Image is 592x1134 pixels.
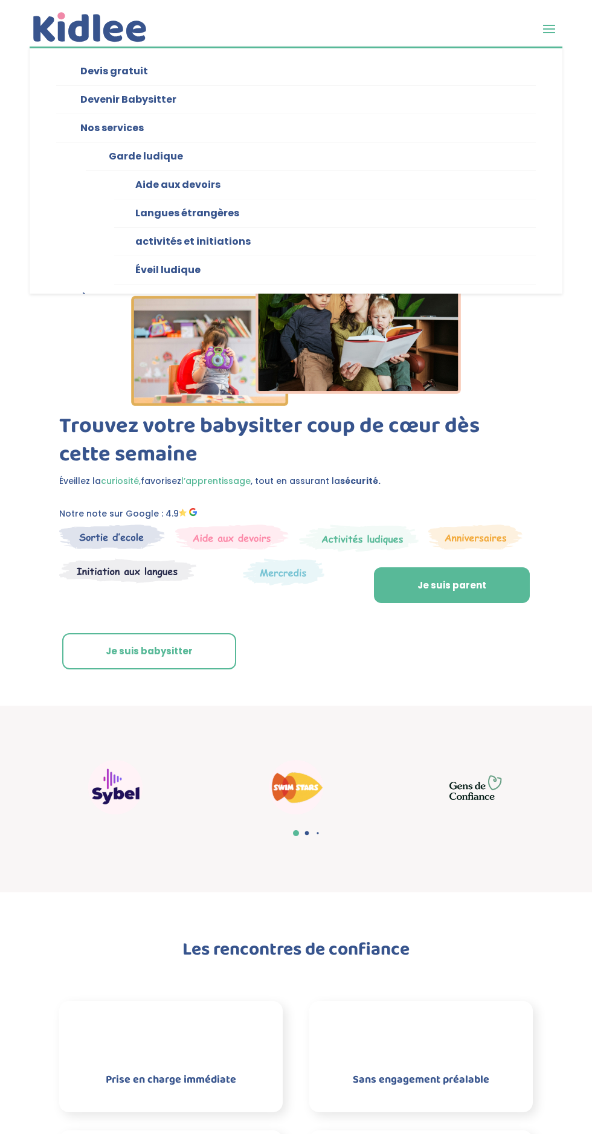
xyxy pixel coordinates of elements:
span: Go to slide 2 [305,831,309,836]
span: Go to slide 1 [293,830,299,836]
a: Devis gratuit [56,57,536,86]
span: Prise en charge immédiate [106,1071,236,1088]
h1: Trouvez votre babysitter coup de cœur dès cette semaine [59,412,533,475]
img: GDC [449,775,504,800]
span: Sans engagement préalable [353,1071,489,1088]
h2: Les rencontres de confiance [59,941,533,965]
a: Devenir Babysitter [56,86,536,114]
a: Langues étrangères [114,199,536,228]
strong: sécurité. [340,475,381,487]
a: activités et initiations [114,228,536,256]
p: Notre note sur Google : 4.9 [59,507,533,521]
a: Je suis parent [374,567,530,604]
img: Swim stars [269,760,323,814]
img: Mercredi [299,524,419,552]
img: Atelier thematique [59,558,196,584]
span: l’apprentissage [181,475,251,487]
a: Je suis babysitter [62,633,236,669]
img: Anniversaire [428,524,523,550]
a: À propos [56,285,536,313]
img: Thematique [243,558,324,586]
a: Éveil ludique [114,256,536,285]
a: Aide aux devoirs [114,171,536,199]
span: curiosité, [101,475,141,487]
img: weekends [175,524,289,550]
div: 6 / 14 [391,760,562,814]
a: Garde ludique [86,143,536,171]
p: Éveillez la favorisez , tout en assurant la [59,474,533,489]
div: 5 / 14 [210,754,382,820]
img: Sortie decole [59,524,165,549]
span: Go to slide 3 [317,832,318,834]
img: Sybel [88,760,143,814]
a: Nos services [56,114,536,143]
div: 4 / 14 [30,754,201,820]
